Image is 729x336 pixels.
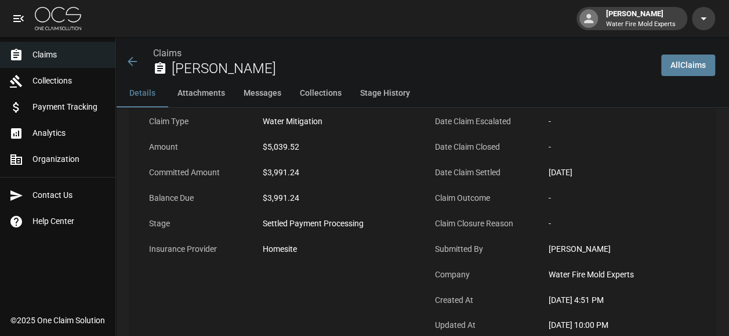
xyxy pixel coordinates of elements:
p: Claim Closure Reason [430,212,534,235]
span: Contact Us [32,189,106,201]
h2: [PERSON_NAME] [172,60,652,77]
a: Claims [153,48,182,59]
div: [PERSON_NAME] [601,8,680,29]
span: Claims [32,49,106,61]
p: Submitted By [430,238,534,261]
span: Payment Tracking [32,101,106,113]
p: Date Claim Closed [430,136,534,158]
div: [PERSON_NAME] [549,243,697,255]
p: Company [430,263,534,286]
div: Water Fire Mold Experts [549,269,697,281]
p: Stage [144,212,248,235]
button: Attachments [168,80,234,107]
p: Created At [430,289,534,312]
div: [DATE] [549,167,697,179]
div: - [549,141,697,153]
div: $5,039.52 [263,141,411,153]
button: Collections [291,80,351,107]
button: Stage History [351,80,419,107]
a: AllClaims [661,55,715,76]
div: - [549,192,697,204]
p: Date Claim Settled [430,161,534,184]
span: Help Center [32,215,106,227]
div: - [549,218,697,230]
span: Collections [32,75,106,87]
div: Settled Payment Processing [263,218,411,230]
div: $3,991.24 [263,167,411,179]
span: Organization [32,153,106,165]
div: © 2025 One Claim Solution [10,315,105,326]
p: Amount [144,136,248,158]
p: Claim Outcome [430,187,534,209]
div: Homesite [263,243,411,255]
span: Analytics [32,127,106,139]
div: [DATE] 10:00 PM [549,319,697,331]
nav: breadcrumb [153,46,652,60]
div: - [549,115,697,128]
div: $3,991.24 [263,192,411,204]
p: Balance Due [144,187,248,209]
p: Committed Amount [144,161,248,184]
button: open drawer [7,7,30,30]
p: Claim Type [144,110,248,133]
p: Insurance Provider [144,238,248,261]
div: Water Mitigation [263,115,411,128]
button: Messages [234,80,291,107]
p: Date Claim Escalated [430,110,534,133]
div: anchor tabs [116,80,729,107]
img: ocs-logo-white-transparent.png [35,7,81,30]
div: [DATE] 4:51 PM [549,294,697,306]
button: Details [116,80,168,107]
p: Water Fire Mold Experts [606,20,676,30]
